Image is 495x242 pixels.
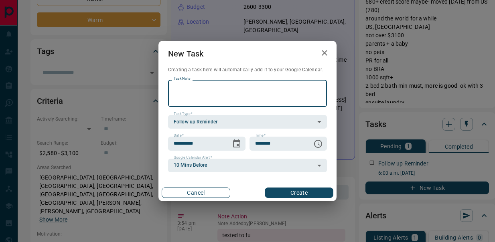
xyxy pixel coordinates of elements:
div: 10 Mins Before [168,159,327,172]
button: Choose time, selected time is 6:00 AM [310,136,326,152]
label: Date [174,133,184,138]
h2: New Task [158,41,213,67]
button: Create [265,188,333,198]
p: Creating a task here will automatically add it to your Google Calendar. [168,67,327,73]
button: Cancel [162,188,230,198]
label: Task Note [174,76,190,81]
label: Task Type [174,111,193,117]
label: Google Calendar Alert [174,155,212,160]
button: Choose date, selected date is Aug 14, 2025 [229,136,245,152]
div: Follow up Reminder [168,115,327,129]
label: Time [255,133,266,138]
